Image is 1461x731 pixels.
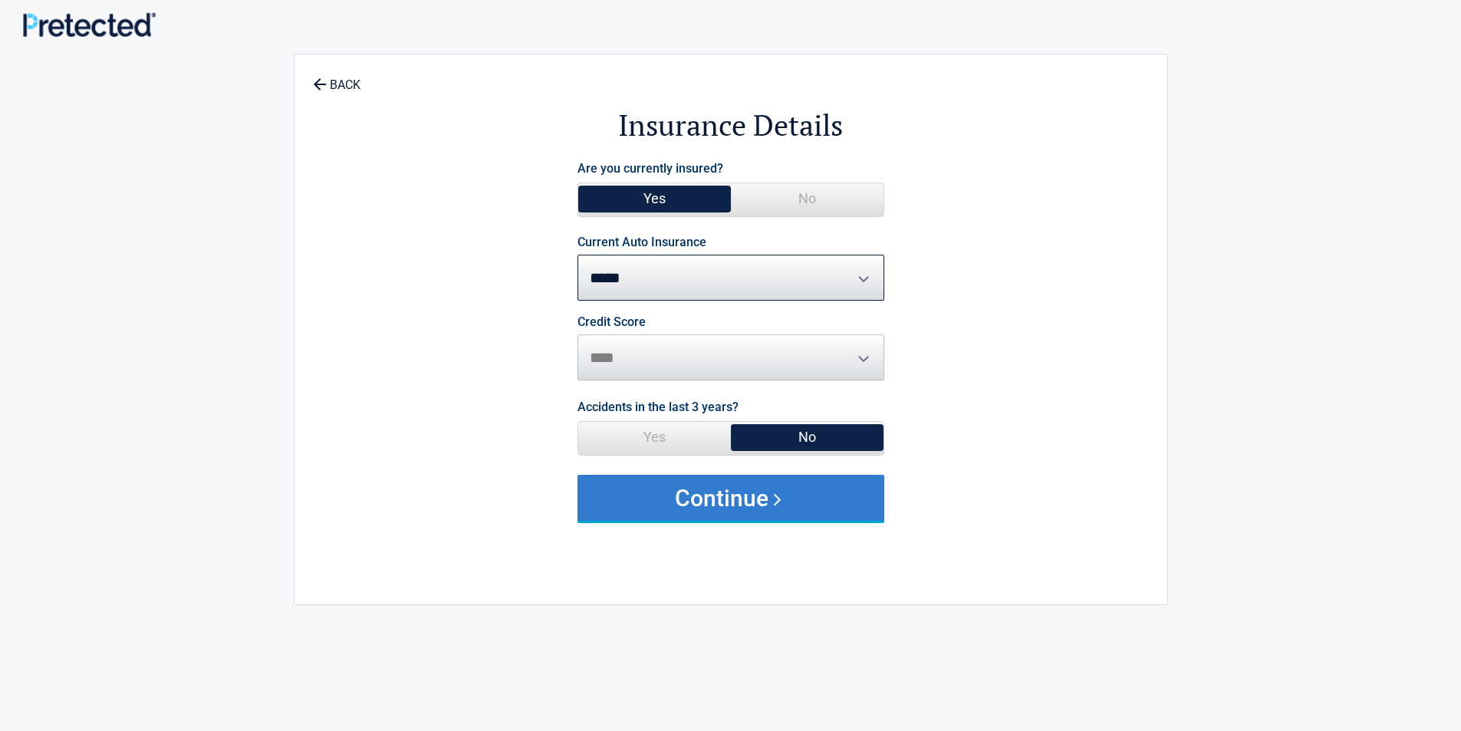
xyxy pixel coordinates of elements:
label: Current Auto Insurance [577,236,706,249]
img: Main Logo [23,12,156,36]
span: Yes [578,183,731,214]
span: No [731,422,884,453]
button: Continue [577,475,884,521]
span: Yes [578,422,731,453]
span: No [731,183,884,214]
label: Accidents in the last 3 years? [577,397,739,417]
h2: Insurance Details [379,106,1083,145]
label: Are you currently insured? [577,158,723,179]
a: BACK [310,64,364,91]
label: Credit Score [577,316,646,328]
